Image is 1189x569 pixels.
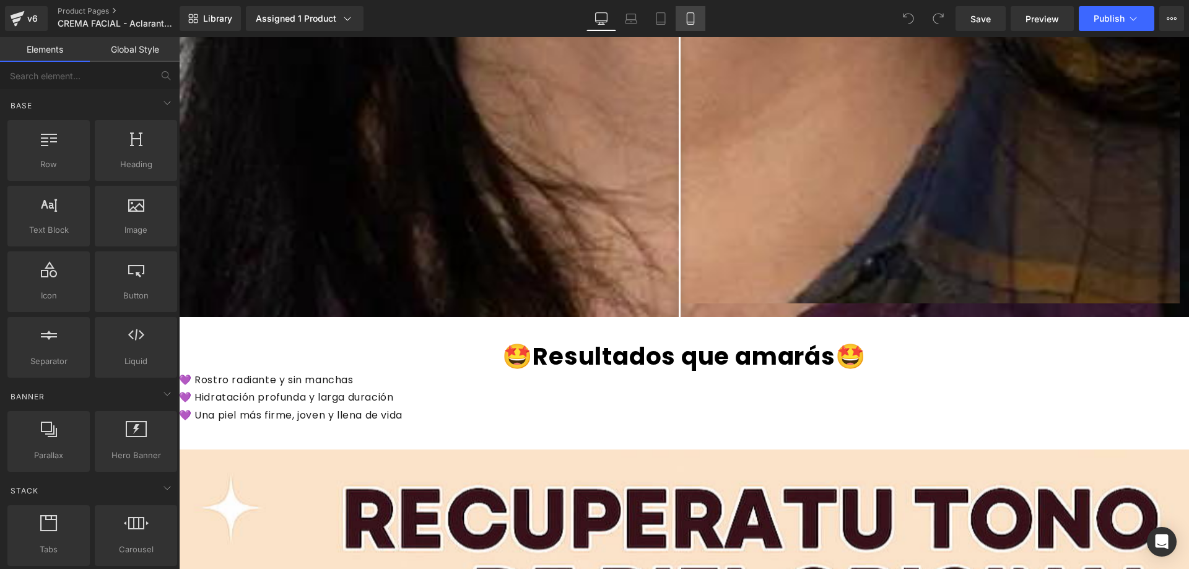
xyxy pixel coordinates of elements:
[98,543,173,556] span: Carousel
[1079,6,1154,31] button: Publish
[180,6,241,31] a: New Library
[970,12,991,25] span: Save
[896,6,921,31] button: Undo
[11,289,86,302] span: Icon
[1026,12,1059,25] span: Preview
[676,6,705,31] a: Mobile
[586,6,616,31] a: Desktop
[98,158,173,171] span: Heading
[98,449,173,462] span: Hero Banner
[25,11,40,27] div: v6
[9,391,46,402] span: Banner
[9,485,40,497] span: Stack
[256,12,354,25] div: Assigned 1 Product
[1147,527,1177,557] div: Open Intercom Messenger
[203,13,232,24] span: Library
[11,543,86,556] span: Tabs
[98,355,173,368] span: Liquid
[1159,6,1184,31] button: More
[90,37,180,62] a: Global Style
[58,19,176,28] span: CREMA FACIAL - Aclarante de arroz [PERSON_NAME]
[98,224,173,237] span: Image
[11,449,86,462] span: Parallax
[11,355,86,368] span: Separator
[11,224,86,237] span: Text Block
[646,6,676,31] a: Tablet
[9,100,33,111] span: Base
[98,289,173,302] span: Button
[11,158,86,171] span: Row
[616,6,646,31] a: Laptop
[5,6,48,31] a: v6
[323,302,687,336] font: 🤩Resultados que amarás🤩
[926,6,951,31] button: Redo
[58,6,200,16] a: Product Pages
[1011,6,1074,31] a: Preview
[1094,14,1125,24] span: Publish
